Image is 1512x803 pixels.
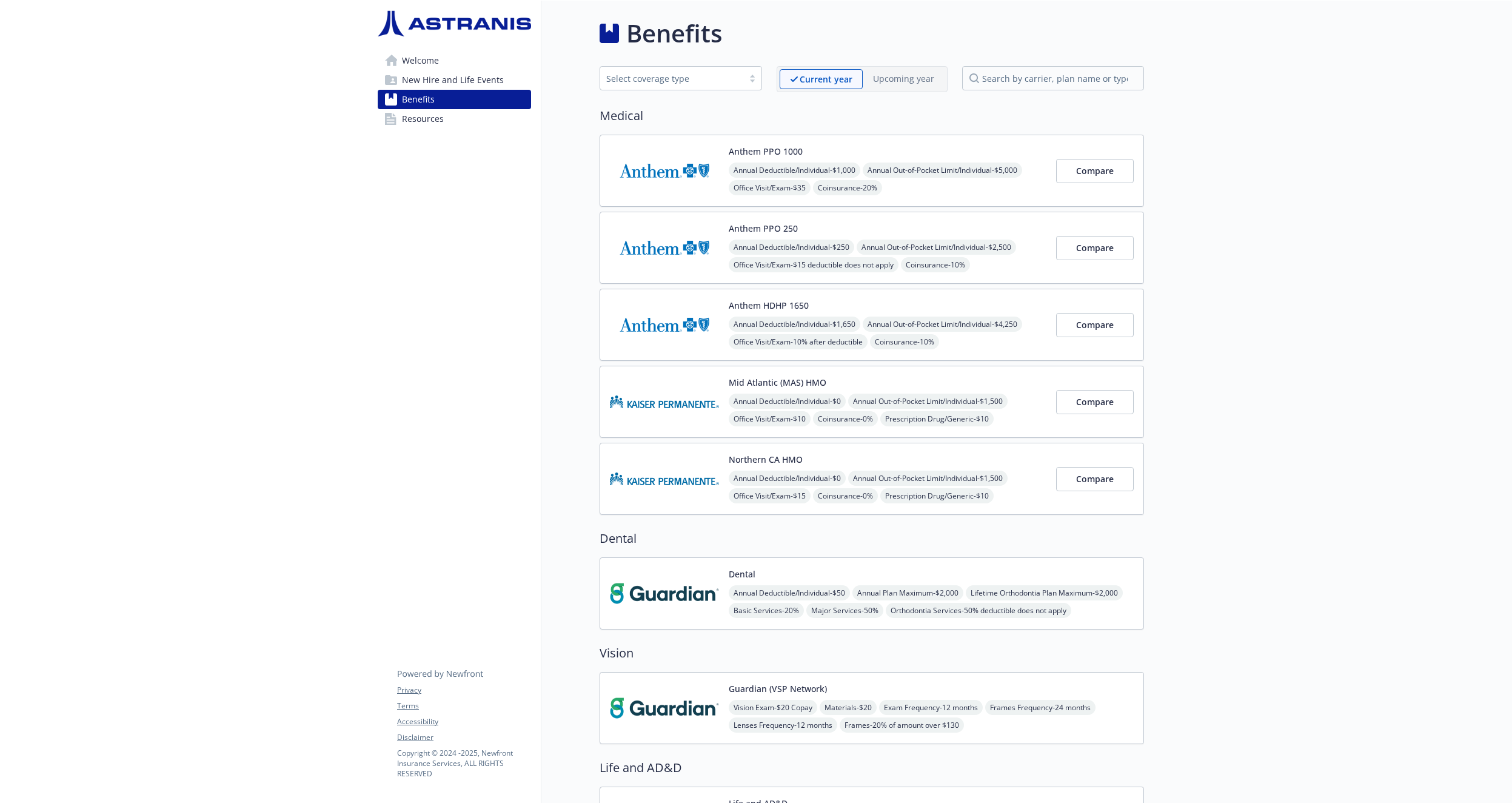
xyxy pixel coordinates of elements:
[863,163,1022,178] span: Annual Out-of-Pocket Limit/Individual - $5,000
[1076,165,1114,176] span: Compare
[397,685,530,696] a: Privacy
[813,488,878,503] span: Coinsurance - 0%
[1056,236,1134,260] button: Compare
[820,700,877,715] span: Materials - $20
[729,717,837,733] span: Lenses Frequency - 12 months
[600,644,1144,662] h2: Vision
[729,334,868,349] span: Office Visit/Exam - 10% after deductible
[378,70,531,90] a: New Hire and Life Events
[1076,473,1114,485] span: Compare
[402,70,504,90] span: New Hire and Life Events
[1056,467,1134,491] button: Compare
[852,585,963,600] span: Annual Plan Maximum - $2,000
[729,603,804,618] span: Basic Services - 20%
[397,748,530,779] p: Copyright © 2024 - 2025 , Newfront Insurance Services, ALL RIGHTS RESERVED
[729,317,860,332] span: Annual Deductible/Individual - $1,650
[397,732,530,743] a: Disclaimer
[813,180,882,195] span: Coinsurance - 20%
[806,603,883,618] span: Major Services - 50%
[729,411,811,426] span: Office Visit/Exam - $10
[1076,319,1114,331] span: Compare
[729,682,827,695] button: Guardian (VSP Network)
[901,257,970,272] span: Coinsurance - 10%
[863,69,945,89] span: Upcoming year
[600,759,1144,777] h2: Life and AD&D
[729,585,850,600] span: Annual Deductible/Individual - $50
[848,471,1008,486] span: Annual Out-of-Pocket Limit/Individual - $1,500
[378,90,531,109] a: Benefits
[985,700,1096,715] span: Frames Frequency - 24 months
[378,109,531,129] a: Resources
[729,163,860,178] span: Annual Deductible/Individual - $1,000
[610,222,719,274] img: Anthem Blue Cross carrier logo
[1056,390,1134,414] button: Compare
[729,471,846,486] span: Annual Deductible/Individual - $0
[1056,313,1134,337] button: Compare
[1056,159,1134,183] button: Compare
[1076,396,1114,408] span: Compare
[729,222,798,235] button: Anthem PPO 250
[610,376,719,428] img: Kaiser Permanente Insurance Company carrier logo
[886,603,1071,618] span: Orthodontia Services - 50% deductible does not apply
[729,240,854,255] span: Annual Deductible/Individual - $250
[848,394,1008,409] span: Annual Out-of-Pocket Limit/Individual - $1,500
[610,568,719,619] img: Guardian carrier logo
[600,107,1144,125] h2: Medical
[610,299,719,351] img: Anthem Blue Cross carrier logo
[397,701,530,711] a: Terms
[962,66,1144,90] input: search by carrier, plan name or type
[813,411,878,426] span: Coinsurance - 0%
[606,72,737,85] div: Select coverage type
[870,334,939,349] span: Coinsurance - 10%
[840,717,964,733] span: Frames - 20% of amount over $130
[729,180,811,195] span: Office Visit/Exam - $35
[729,145,803,158] button: Anthem PPO 1000
[966,585,1123,600] span: Lifetime Orthodontia Plan Maximum - $2,000
[729,376,826,389] button: Mid Atlantic (MAS) HMO
[880,488,994,503] span: Prescription Drug/Generic - $10
[729,453,803,466] button: Northern CA HMO
[880,411,994,426] span: Prescription Drug/Generic - $10
[857,240,1016,255] span: Annual Out-of-Pocket Limit/Individual - $2,500
[402,109,444,129] span: Resources
[863,317,1022,332] span: Annual Out-of-Pocket Limit/Individual - $4,250
[729,394,846,409] span: Annual Deductible/Individual - $0
[1076,242,1114,254] span: Compare
[378,51,531,70] a: Welcome
[402,90,435,109] span: Benefits
[610,145,719,197] img: Anthem Blue Cross carrier logo
[610,453,719,505] img: Kaiser Permanente Insurance Company carrier logo
[873,72,934,85] p: Upcoming year
[397,716,530,727] a: Accessibility
[879,700,983,715] span: Exam Frequency - 12 months
[729,257,898,272] span: Office Visit/Exam - $15 deductible does not apply
[729,488,811,503] span: Office Visit/Exam - $15
[800,73,852,86] p: Current year
[402,51,439,70] span: Welcome
[729,700,817,715] span: Vision Exam - $20 Copay
[610,682,719,734] img: Guardian carrier logo
[729,299,809,312] button: Anthem HDHP 1650
[729,568,755,580] button: Dental
[626,15,722,52] h1: Benefits
[600,529,1144,548] h2: Dental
